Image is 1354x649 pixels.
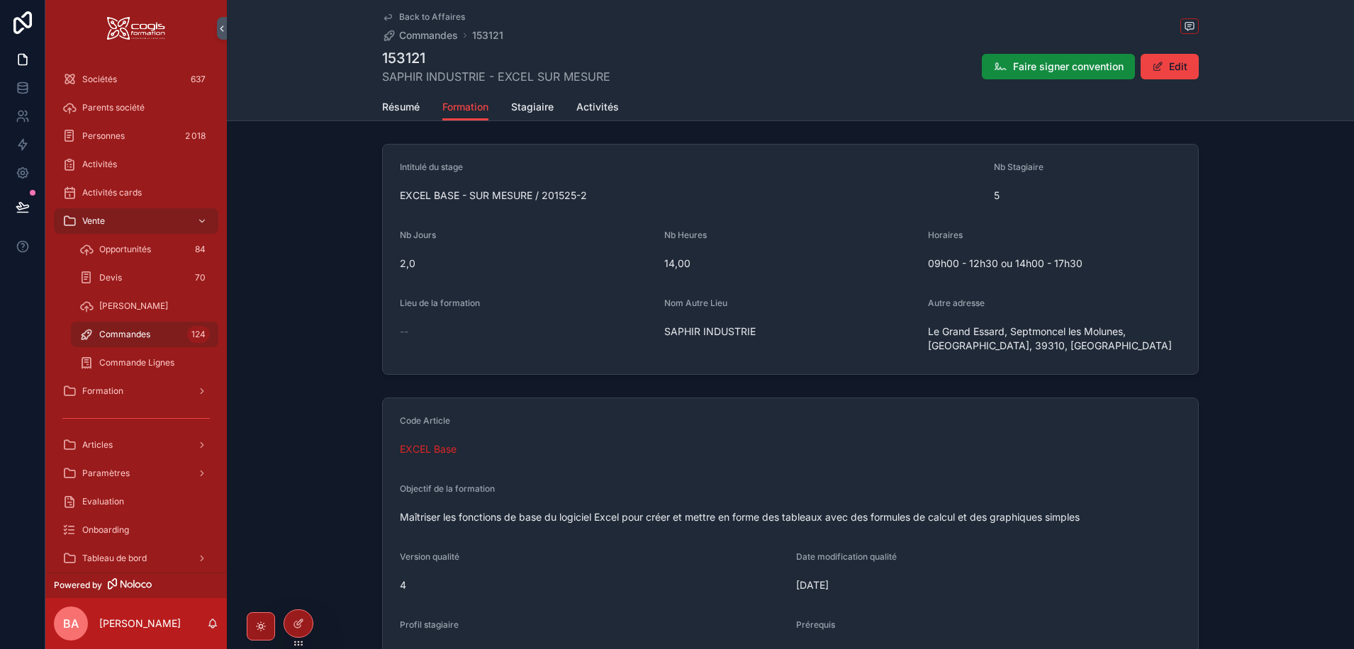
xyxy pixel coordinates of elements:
button: Faire signer convention [982,54,1135,79]
span: Personnes [82,130,125,142]
span: Evaluation [82,496,124,507]
span: Stagiaire [511,100,554,114]
span: Activités cards [82,187,142,198]
span: Version qualité [400,551,459,562]
span: Résumé [382,100,420,114]
span: Opportunités [99,244,151,255]
span: Commande Lignes [99,357,174,368]
span: Date modification qualité [796,551,897,562]
span: Faire signer convention [1013,60,1124,74]
span: Objectif de la formation [400,483,495,494]
a: Tableau de bord [54,546,218,571]
span: Powered by [54,580,102,591]
a: Paramètres [54,461,218,486]
span: SAPHIR INDUSTRIE - EXCEL SUR MESURE [382,68,610,85]
span: Le Grand Essard, Septmoncel les Molunes, [GEOGRAPHIC_DATA], 39310, [GEOGRAPHIC_DATA] [928,324,1181,353]
span: SAPHIR INDUSTRIE [664,324,917,339]
span: Commandes [99,329,150,340]
a: Formation [442,94,488,121]
a: Powered by [45,572,227,598]
a: Evaluation [54,489,218,514]
a: Opportunités84 [71,237,218,262]
span: Intitulé du stage [400,162,463,172]
span: Nom Autre Lieu [664,298,727,308]
span: Commandes [399,28,458,43]
a: Onboarding [54,517,218,543]
span: Back to Affaires [399,11,465,23]
span: Prérequis [796,619,835,630]
span: Autre adresse [928,298,985,308]
span: Horaires [928,230,963,240]
span: Parents société [82,102,145,113]
a: Activités [576,94,619,123]
div: 637 [186,71,210,88]
div: scrollable content [45,57,227,572]
a: Devis70 [71,265,218,290]
a: Commande Lignes [71,350,218,376]
a: Activités [54,152,218,177]
a: Activités cards [54,180,218,205]
a: Personnes2 018 [54,123,218,149]
a: Stagiaire [511,94,554,123]
span: Paramètres [82,468,130,479]
a: [PERSON_NAME] [71,293,218,319]
span: EXCEL BASE - SUR MESURE / 201525-2 [400,188,983,203]
span: 4 [400,578,785,592]
span: Formation [82,385,123,397]
span: Articles [82,439,113,451]
a: Résumé [382,94,420,123]
a: Articles [54,432,218,458]
span: 2,0 [400,256,653,271]
span: [DATE] [796,578,1181,592]
span: Lieu de la formation [400,298,480,308]
span: Devis [99,272,122,283]
a: Vente [54,208,218,234]
span: Activités [82,159,117,170]
button: Edit [1141,54,1199,79]
div: 2 018 [181,128,210,145]
span: 5 [994,188,1181,203]
a: Commandes124 [71,322,218,347]
span: Profil stagiaire [400,619,459,630]
div: 84 [191,241,210,258]
a: EXCEL Base [400,442,457,456]
a: Commandes [382,28,458,43]
a: Formation [54,378,218,404]
a: Sociétés637 [54,67,218,92]
span: Tableau de bord [82,553,147,564]
span: Sociétés [82,74,117,85]
span: Onboarding [82,524,129,536]
p: [PERSON_NAME] [99,616,181,631]
a: Back to Affaires [382,11,465,23]
span: Vente [82,215,105,227]
span: Maîtriser les fonctions de base du logiciel Excel pour créer et mettre en forme des tableaux avec... [400,511,1080,523]
span: 14,00 [664,256,917,271]
a: Parents société [54,95,218,120]
span: 09h00 - 12h30 ou 14h00 - 17h30 [928,256,1115,271]
span: Activités [576,100,619,114]
span: Nb Stagiaire [994,162,1044,172]
span: -- [400,324,408,339]
div: 124 [187,326,210,343]
span: BA [63,615,79,632]
img: App logo [107,17,165,40]
div: 70 [191,269,210,286]
span: Formation [442,100,488,114]
span: Code Article [400,415,450,426]
span: Nb Jours [400,230,436,240]
span: [PERSON_NAME] [99,300,168,312]
a: 153121 [472,28,503,43]
span: Nb Heures [664,230,707,240]
h1: 153121 [382,48,610,68]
